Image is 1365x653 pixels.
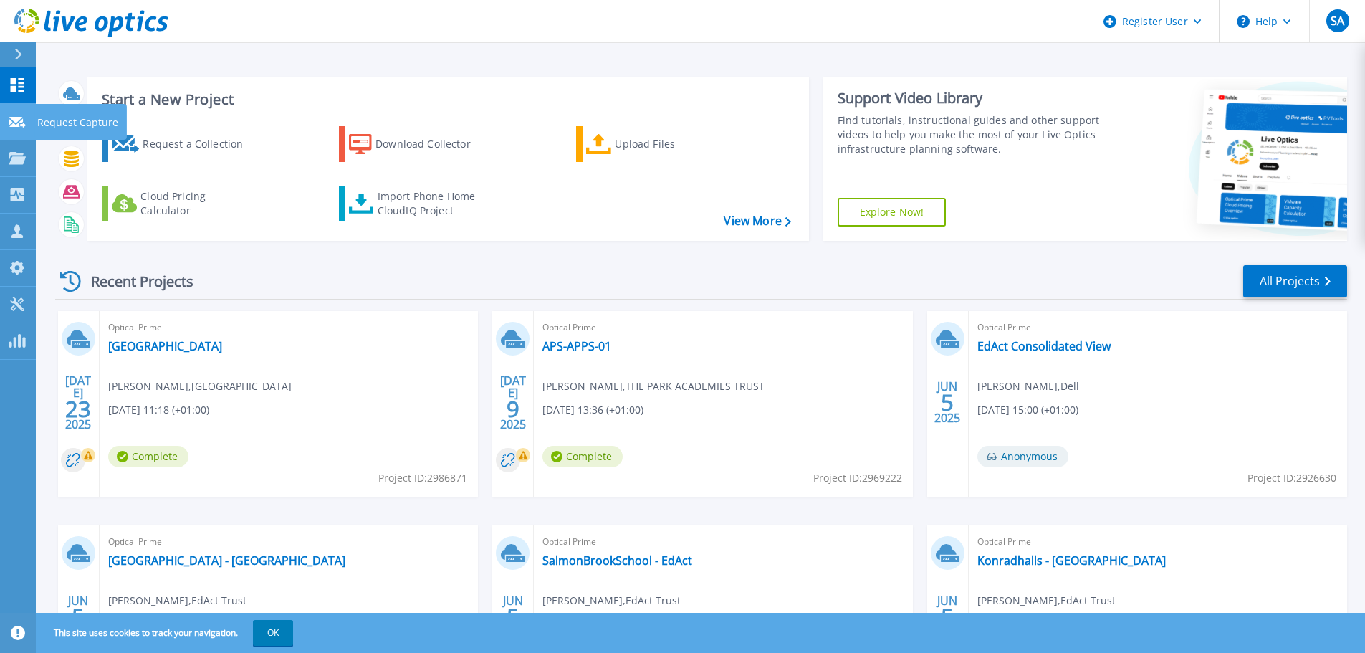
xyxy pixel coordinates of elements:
span: Project ID: 2969222 [813,470,902,486]
a: Cloud Pricing Calculator [102,186,262,221]
a: Download Collector [339,126,499,162]
span: Project ID: 2986871 [378,470,467,486]
span: [DATE] 13:36 (+01:00) [542,402,643,418]
div: Cloud Pricing Calculator [140,189,255,218]
span: [PERSON_NAME] , EdAct Trust [542,593,681,609]
div: Request a Collection [143,130,257,158]
span: Complete [108,446,188,467]
a: APS-APPS-01 [542,339,611,353]
div: Recent Projects [55,264,213,299]
span: 5 [507,611,519,623]
div: JUN 2025 [934,591,961,643]
a: [GEOGRAPHIC_DATA] [108,339,222,353]
a: View More [724,214,790,228]
div: Upload Files [615,130,729,158]
span: Optical Prime [977,534,1338,550]
a: Request a Collection [102,126,262,162]
div: Download Collector [375,130,490,158]
div: [DATE] 2025 [64,376,92,429]
button: OK [253,620,293,646]
div: JUN 2025 [934,376,961,429]
span: Optical Prime [108,534,469,550]
a: Upload Files [576,126,736,162]
span: [PERSON_NAME] , Dell [977,378,1079,394]
span: This site uses cookies to track your navigation. [39,620,293,646]
span: [PERSON_NAME] , EdAct Trust [108,593,246,609]
div: JUN 2025 [64,591,92,643]
span: [PERSON_NAME] , THE PARK ACADEMIES TRUST [542,378,765,394]
a: Konradhalls - [GEOGRAPHIC_DATA] [977,553,1166,568]
a: [GEOGRAPHIC_DATA] - [GEOGRAPHIC_DATA] [108,553,345,568]
div: [DATE] 2025 [499,376,527,429]
span: [DATE] 11:18 (+01:00) [108,402,209,418]
span: 5 [72,611,85,623]
h3: Start a New Project [102,92,790,108]
div: Support Video Library [838,89,1105,108]
div: Import Phone Home CloudIQ Project [378,189,489,218]
span: 9 [507,403,519,415]
span: 5 [941,396,954,409]
span: [PERSON_NAME] , EdAct Trust [977,593,1116,609]
span: Project ID: 2926630 [1247,470,1336,486]
span: [PERSON_NAME] , [GEOGRAPHIC_DATA] [108,378,292,394]
a: All Projects [1243,265,1347,297]
span: Optical Prime [542,534,904,550]
span: Complete [542,446,623,467]
a: Explore Now! [838,198,947,227]
span: 23 [65,403,91,415]
span: Optical Prime [542,320,904,335]
div: JUN 2025 [499,591,527,643]
a: EdAct Consolidated View [977,339,1111,353]
div: Find tutorials, instructional guides and other support videos to help you make the most of your L... [838,113,1105,156]
span: SA [1331,15,1344,27]
span: Optical Prime [977,320,1338,335]
span: Anonymous [977,446,1068,467]
p: Request Capture [37,104,118,141]
span: Optical Prime [108,320,469,335]
span: [DATE] 15:00 (+01:00) [977,402,1078,418]
span: 5 [941,611,954,623]
a: SalmonBrookSchool - EdAct [542,553,692,568]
